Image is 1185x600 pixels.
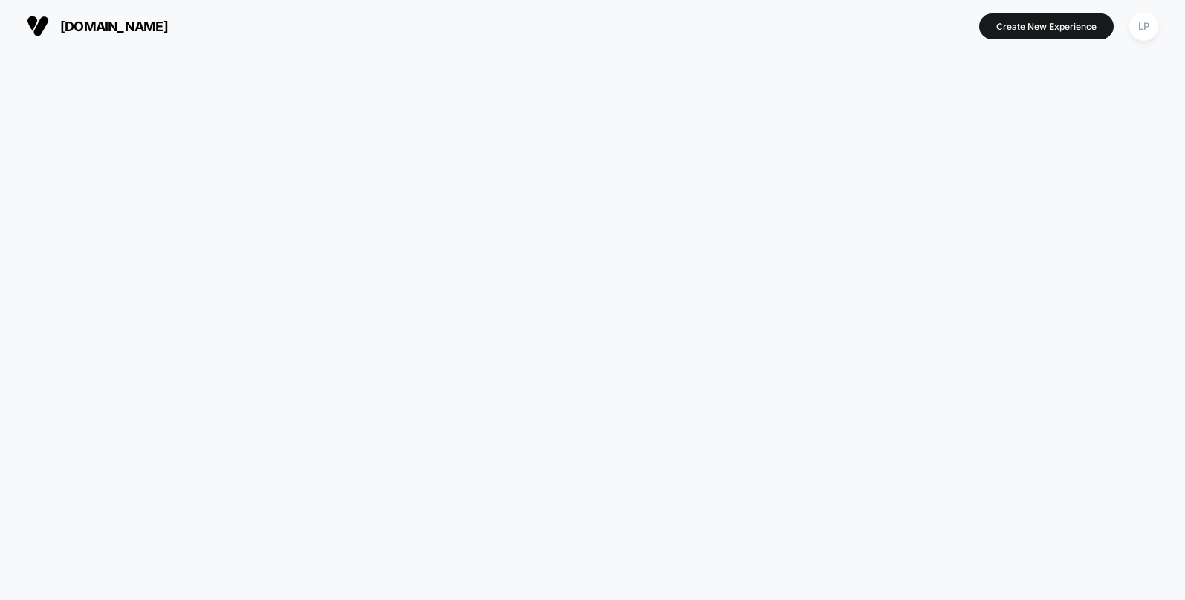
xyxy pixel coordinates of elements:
button: LP [1125,11,1163,42]
button: Create New Experience [979,13,1114,39]
img: Visually logo [27,15,49,37]
span: [DOMAIN_NAME] [60,19,168,34]
div: LP [1129,12,1158,41]
button: [DOMAIN_NAME] [22,14,172,38]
